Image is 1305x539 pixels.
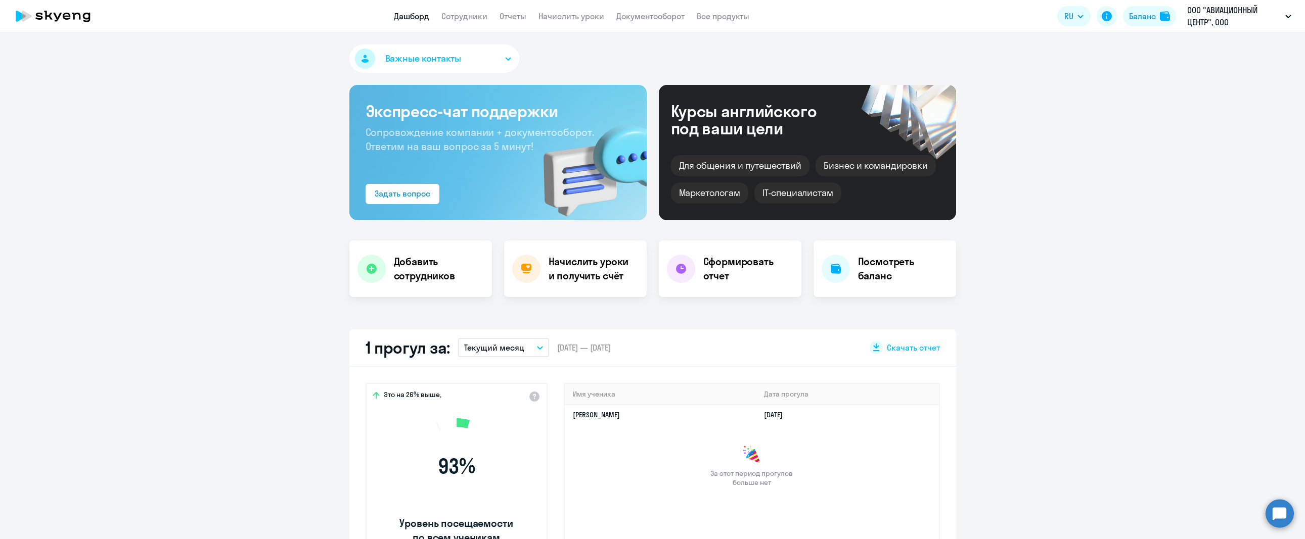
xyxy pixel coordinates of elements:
img: balance [1160,11,1170,21]
div: Курсы английского под ваши цели [671,103,844,137]
div: IT-специалистам [754,182,841,204]
button: Балансbalance [1123,6,1176,26]
span: Важные контакты [385,52,461,65]
img: congrats [742,445,762,465]
a: Документооборот [616,11,685,21]
a: Все продукты [697,11,749,21]
th: Имя ученика [565,384,756,405]
p: ООО "АВИАЦИОННЫЙ ЦЕНТР", ООО "АВИАЦИОННЫЙ ЦЕНТР" [1187,4,1281,28]
h3: Экспресс-чат поддержки [366,101,631,121]
button: Текущий месяц [458,338,549,357]
button: Важные контакты [349,44,519,73]
a: [DATE] [764,410,791,419]
span: Сопровождение компании + документооборот. Ответим на ваш вопрос за 5 минут! [366,126,594,153]
a: Начислить уроки [538,11,604,21]
div: Баланс [1129,10,1156,22]
th: Дата прогула [756,384,938,405]
button: ООО "АВИАЦИОННЫЙ ЦЕНТР", ООО "АВИАЦИОННЫЙ ЦЕНТР" [1182,4,1296,28]
a: [PERSON_NAME] [573,410,620,419]
div: Бизнес и командировки [816,155,936,176]
div: Для общения и путешествий [671,155,810,176]
button: Задать вопрос [366,184,439,204]
a: Дашборд [394,11,429,21]
span: 93 % [398,454,515,478]
span: Это на 26% выше, [384,390,441,402]
h4: Начислить уроки и получить счёт [549,255,637,283]
span: [DATE] — [DATE] [557,342,611,353]
span: RU [1064,10,1073,22]
a: Отчеты [500,11,526,21]
span: За этот период прогулов больше нет [709,469,794,487]
p: Текущий месяц [464,341,524,354]
button: RU [1057,6,1091,26]
span: Скачать отчет [887,342,940,353]
h2: 1 прогул за: [366,337,450,358]
h4: Сформировать отчет [703,255,793,283]
h4: Посмотреть баланс [858,255,948,283]
div: Задать вопрос [375,187,430,200]
img: bg-img [529,107,647,220]
div: Маркетологам [671,182,748,204]
a: Сотрудники [441,11,487,21]
h4: Добавить сотрудников [394,255,484,283]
